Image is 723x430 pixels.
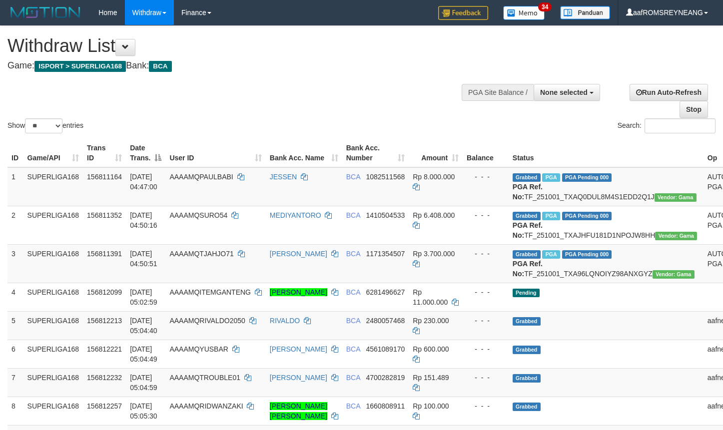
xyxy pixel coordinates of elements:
span: Copy 1082511568 to clipboard [366,173,405,181]
td: 5 [7,311,23,340]
th: Bank Acc. Name: activate to sort column ascending [266,139,342,167]
td: 3 [7,244,23,283]
span: Rp 100.000 [413,402,449,410]
th: Amount: activate to sort column ascending [409,139,463,167]
span: Grabbed [513,173,541,182]
img: panduan.png [560,6,610,19]
h4: Game: Bank: [7,61,472,71]
span: [DATE] 05:04:59 [130,374,157,392]
span: [DATE] 05:05:30 [130,402,157,420]
a: JESSEN [270,173,297,181]
span: AAAAMQRIDWANZAKI [169,402,243,410]
span: 156812099 [87,288,122,296]
div: - - - [467,249,505,259]
td: SUPERLIGA168 [23,340,83,368]
span: Copy 1171354507 to clipboard [366,250,405,258]
span: Grabbed [513,317,541,326]
td: TF_251001_TXAQ0DUL8M4S1EDD2Q1J [509,167,704,206]
td: 6 [7,340,23,368]
td: SUPERLIGA168 [23,397,83,425]
span: PGA Pending [562,212,612,220]
h1: Withdraw List [7,36,472,56]
span: Copy 1410504533 to clipboard [366,211,405,219]
span: Copy 1660808911 to clipboard [366,402,405,410]
td: SUPERLIGA168 [23,167,83,206]
span: Vendor URL: https://trx31.1velocity.biz [655,232,697,240]
th: User ID: activate to sort column ascending [165,139,265,167]
span: Rp 11.000.000 [413,288,448,306]
td: TF_251001_TXAJHFU181D1NPOJW8HH [509,206,704,244]
span: ISPORT > SUPERLIGA168 [34,61,126,72]
span: PGA Pending [562,173,612,182]
a: [PERSON_NAME] [PERSON_NAME] [270,402,327,420]
button: None selected [534,84,600,101]
span: AAAAMQTJAHJO71 [169,250,233,258]
label: Show entries [7,118,83,133]
span: AAAAMQTROUBLE01 [169,374,240,382]
span: Rp 8.000.000 [413,173,455,181]
span: Rp 3.700.000 [413,250,455,258]
th: ID [7,139,23,167]
span: 156811391 [87,250,122,258]
span: [DATE] 04:47:00 [130,173,157,191]
td: 4 [7,283,23,311]
span: Grabbed [513,250,541,259]
span: [DATE] 05:02:59 [130,288,157,306]
span: BCA [346,288,360,296]
td: SUPERLIGA168 [23,244,83,283]
a: Run Auto-Refresh [630,84,708,101]
span: BCA [346,374,360,382]
span: Grabbed [513,374,541,383]
span: BCA [346,317,360,325]
span: Grabbed [513,403,541,411]
span: BCA [149,61,171,72]
span: Rp 6.408.000 [413,211,455,219]
td: SUPERLIGA168 [23,368,83,397]
div: PGA Site Balance / [462,84,534,101]
a: Stop [680,101,708,118]
div: - - - [467,210,505,220]
img: Button%20Memo.svg [503,6,545,20]
label: Search: [618,118,716,133]
span: Rp 151.489 [413,374,449,382]
span: [DATE] 05:04:40 [130,317,157,335]
th: Bank Acc. Number: activate to sort column ascending [342,139,409,167]
th: Trans ID: activate to sort column ascending [83,139,126,167]
a: [PERSON_NAME] [270,374,327,382]
div: - - - [467,373,505,383]
select: Showentries [25,118,62,133]
span: BCA [346,173,360,181]
span: Grabbed [513,212,541,220]
span: Grabbed [513,346,541,354]
span: Copy 4561089170 to clipboard [366,345,405,353]
span: AAAAMQSURO54 [169,211,227,219]
span: 156812257 [87,402,122,410]
span: BCA [346,211,360,219]
span: 156811352 [87,211,122,219]
td: SUPERLIGA168 [23,311,83,340]
span: [DATE] 05:04:49 [130,345,157,363]
td: 1 [7,167,23,206]
img: MOTION_logo.png [7,5,83,20]
span: [DATE] 04:50:16 [130,211,157,229]
span: AAAAMQPAULBABI [169,173,233,181]
span: None selected [540,88,588,96]
span: Marked by aafnonsreyleab [542,250,560,259]
span: 156812213 [87,317,122,325]
span: [DATE] 04:50:51 [130,250,157,268]
span: Vendor URL: https://trx31.1velocity.biz [655,193,697,202]
div: - - - [467,344,505,354]
span: AAAAMQYUSBAR [169,345,228,353]
td: SUPERLIGA168 [23,206,83,244]
span: BCA [346,345,360,353]
span: AAAAMQRIVALDO2050 [169,317,245,325]
td: 8 [7,397,23,425]
th: Status [509,139,704,167]
div: - - - [467,287,505,297]
b: PGA Ref. No: [513,221,543,239]
span: BCA [346,250,360,258]
span: Marked by aafnonsreyleab [542,212,560,220]
span: Rp 230.000 [413,317,449,325]
td: 7 [7,368,23,397]
div: - - - [467,172,505,182]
